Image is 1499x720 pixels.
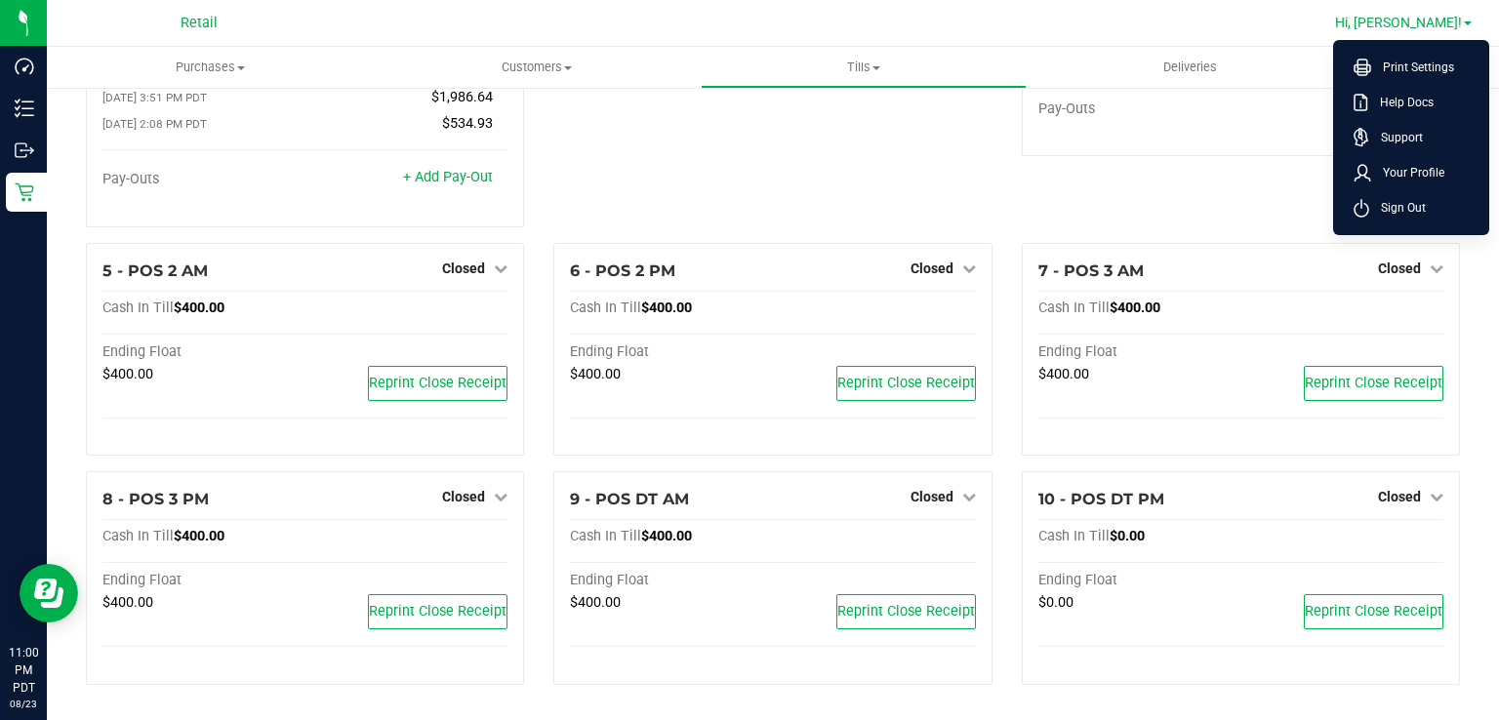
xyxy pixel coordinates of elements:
[47,59,374,76] span: Purchases
[102,528,174,544] span: Cash In Till
[369,603,506,620] span: Reprint Close Receipt
[837,375,975,391] span: Reprint Close Receipt
[1368,93,1434,112] span: Help Docs
[102,261,208,280] span: 5 - POS 2 AM
[702,59,1027,76] span: Tills
[1038,100,1241,118] div: Pay-Outs
[1378,260,1421,276] span: Closed
[15,57,34,76] inline-svg: Dashboard
[1371,163,1444,182] span: Your Profile
[15,99,34,118] inline-svg: Inventory
[1304,594,1443,629] button: Reprint Close Receipt
[181,15,218,31] span: Retail
[1378,489,1421,504] span: Closed
[374,47,701,88] a: Customers
[102,300,174,316] span: Cash In Till
[1027,47,1354,88] a: Deliveries
[15,140,34,160] inline-svg: Outbound
[375,59,700,76] span: Customers
[1354,93,1477,112] a: Help Docs
[1038,261,1144,280] span: 7 - POS 3 AM
[102,343,305,361] div: Ending Float
[15,182,34,202] inline-svg: Retail
[641,528,692,544] span: $400.00
[442,115,493,132] span: $534.93
[837,603,975,620] span: Reprint Close Receipt
[47,47,374,88] a: Purchases
[1369,128,1423,147] span: Support
[911,260,953,276] span: Closed
[570,366,621,382] span: $400.00
[1137,59,1243,76] span: Deliveries
[9,697,38,711] p: 08/23
[174,528,224,544] span: $400.00
[442,260,485,276] span: Closed
[369,375,506,391] span: Reprint Close Receipt
[102,594,153,611] span: $400.00
[102,91,207,104] span: [DATE] 3:51 PM PDT
[1335,15,1462,30] span: Hi, [PERSON_NAME]!
[1038,528,1110,544] span: Cash In Till
[1038,572,1241,589] div: Ending Float
[431,89,493,105] span: $1,986.64
[102,572,305,589] div: Ending Float
[570,261,675,280] span: 6 - POS 2 PM
[641,300,692,316] span: $400.00
[1371,58,1454,77] span: Print Settings
[911,489,953,504] span: Closed
[1338,190,1484,225] li: Sign Out
[9,644,38,697] p: 11:00 PM PDT
[701,47,1028,88] a: Tills
[1038,490,1164,508] span: 10 - POS DT PM
[1038,594,1074,611] span: $0.00
[570,490,689,508] span: 9 - POS DT AM
[836,366,976,401] button: Reprint Close Receipt
[102,117,207,131] span: [DATE] 2:08 PM PDT
[102,490,209,508] span: 8 - POS 3 PM
[368,366,507,401] button: Reprint Close Receipt
[1304,366,1443,401] button: Reprint Close Receipt
[570,572,773,589] div: Ending Float
[1110,528,1145,544] span: $0.00
[368,594,507,629] button: Reprint Close Receipt
[442,489,485,504] span: Closed
[570,528,641,544] span: Cash In Till
[570,594,621,611] span: $400.00
[403,169,493,185] a: + Add Pay-Out
[102,366,153,382] span: $400.00
[1038,343,1241,361] div: Ending Float
[102,171,305,188] div: Pay-Outs
[836,594,976,629] button: Reprint Close Receipt
[20,564,78,622] iframe: Resource center
[570,343,773,361] div: Ending Float
[1038,300,1110,316] span: Cash In Till
[1038,366,1089,382] span: $400.00
[1305,603,1442,620] span: Reprint Close Receipt
[1369,198,1426,218] span: Sign Out
[174,300,224,316] span: $400.00
[1305,375,1442,391] span: Reprint Close Receipt
[1354,128,1477,147] a: Support
[570,300,641,316] span: Cash In Till
[1110,300,1160,316] span: $400.00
